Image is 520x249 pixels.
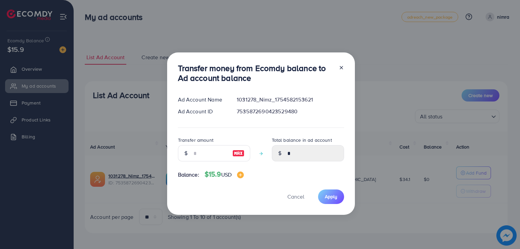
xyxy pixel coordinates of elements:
h3: Transfer money from Ecomdy balance to Ad account balance [178,63,333,83]
div: 1031278_Nimz_1754582153621 [231,96,349,104]
img: image [232,149,244,157]
img: image [237,172,244,178]
div: Ad Account Name [173,96,232,104]
div: Ad Account ID [173,108,232,115]
span: Cancel [287,193,304,200]
div: 7535872690423529480 [231,108,349,115]
button: Cancel [279,189,313,204]
label: Transfer amount [178,137,213,143]
span: USD [221,171,232,178]
span: Apply [325,193,337,200]
span: Balance: [178,171,199,179]
button: Apply [318,189,344,204]
label: Total balance in ad account [272,137,332,143]
h4: $15.9 [205,170,244,179]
